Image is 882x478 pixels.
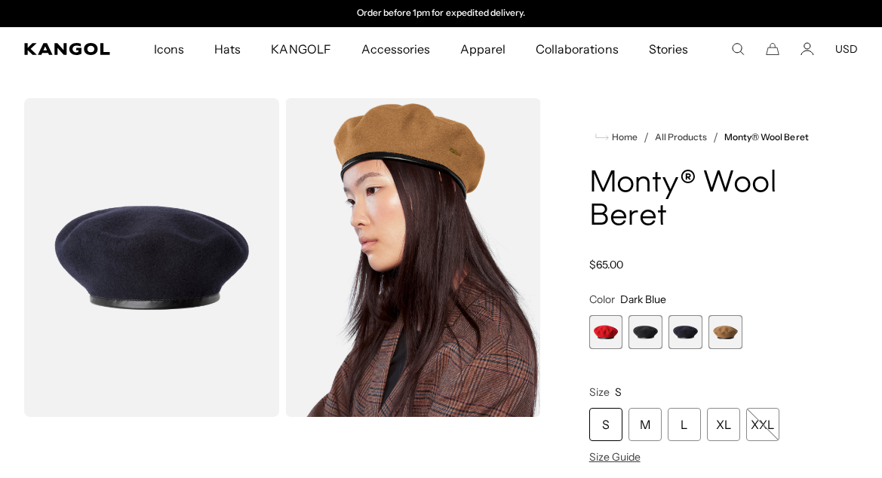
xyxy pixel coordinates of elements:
label: Red [589,315,623,349]
a: Apparel [445,27,521,71]
div: 3 of 4 [668,315,702,349]
span: Hats [214,27,241,71]
img: wood [285,98,540,417]
p: Order before 1pm for expedited delivery. [357,8,525,20]
span: Dark Blue [620,293,666,306]
slideshow-component: Announcement bar [286,8,597,20]
div: XL [707,408,740,441]
a: Collaborations [521,27,633,71]
div: S [589,408,622,441]
label: Black [628,315,662,349]
a: KANGOLF [256,27,346,71]
a: All Products [655,132,707,142]
a: Hats [199,27,256,71]
label: Wood [708,315,742,349]
summary: Search here [731,42,745,56]
div: 4 of 4 [708,315,742,349]
img: color-dark-blue [24,98,279,417]
div: M [628,408,662,441]
li: / [707,128,718,146]
span: Accessories [361,27,430,71]
button: USD [835,42,858,56]
li: / [638,128,649,146]
a: Kangol [24,43,111,55]
a: Home [595,130,638,144]
a: Accessories [346,27,445,71]
span: Home [609,132,638,142]
button: Cart [766,42,779,56]
span: Stories [649,27,688,71]
nav: breadcrumbs [589,128,822,146]
span: Collaborations [536,27,618,71]
label: Dark Blue [668,315,702,349]
a: Monty® Wool Beret [724,132,808,142]
div: 1 of 4 [589,315,623,349]
div: Announcement [286,8,597,20]
div: 2 of 2 [286,8,597,20]
span: Size Guide [589,450,641,464]
a: Icons [139,27,199,71]
div: XXL [746,408,779,441]
span: S [615,385,622,399]
span: Color [589,293,615,306]
span: Size [589,385,610,399]
span: Icons [154,27,184,71]
a: Account [801,42,814,56]
span: $65.00 [589,258,623,271]
span: KANGOLF [271,27,330,71]
div: 2 of 4 [628,315,662,349]
a: Stories [634,27,703,71]
div: L [668,408,701,441]
h1: Monty® Wool Beret [589,167,822,234]
span: Apparel [460,27,506,71]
